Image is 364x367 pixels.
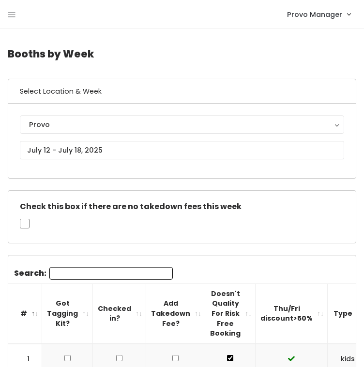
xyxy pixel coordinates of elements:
h5: Check this box if there are no takedown fees this week [20,202,344,211]
a: Provo Manager [277,4,360,25]
th: Add Takedown Fee?: activate to sort column ascending [146,283,205,343]
h4: Booths by Week [8,41,356,67]
h6: Select Location & Week [8,79,356,104]
th: Checked in?: activate to sort column ascending [93,283,146,343]
input: Search: [49,267,173,280]
th: #: activate to sort column descending [8,283,42,343]
div: Provo [29,119,335,130]
input: July 12 - July 18, 2025 [20,141,344,159]
th: Doesn't Quality For Risk Free Booking : activate to sort column ascending [205,283,256,343]
th: Thu/Fri discount&gt;50%: activate to sort column ascending [256,283,328,343]
button: Provo [20,115,344,134]
th: Got Tagging Kit?: activate to sort column ascending [42,283,93,343]
label: Search: [14,267,173,280]
span: Provo Manager [287,9,342,20]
